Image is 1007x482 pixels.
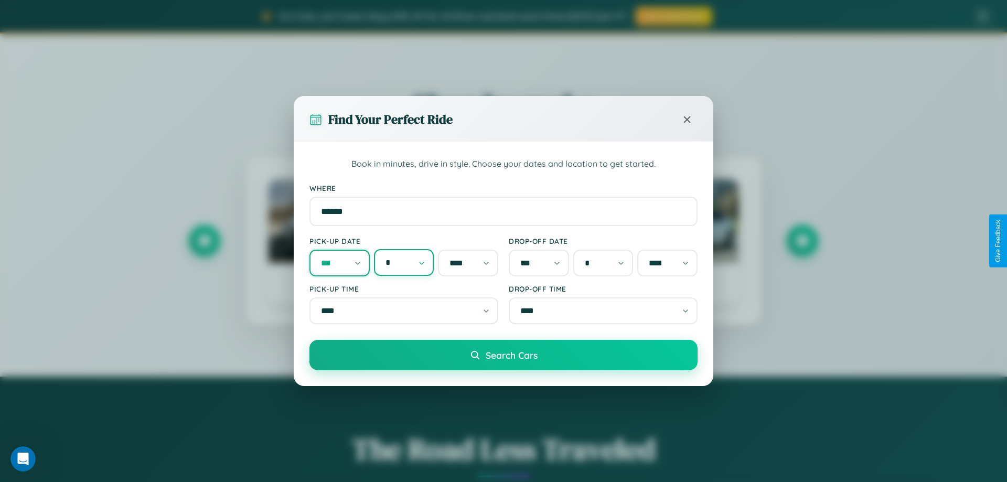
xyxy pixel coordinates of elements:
label: Pick-up Time [309,284,498,293]
button: Search Cars [309,340,698,370]
label: Pick-up Date [309,237,498,245]
label: Where [309,184,698,192]
h3: Find Your Perfect Ride [328,111,453,128]
label: Drop-off Date [509,237,698,245]
label: Drop-off Time [509,284,698,293]
p: Book in minutes, drive in style. Choose your dates and location to get started. [309,157,698,171]
span: Search Cars [486,349,538,361]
